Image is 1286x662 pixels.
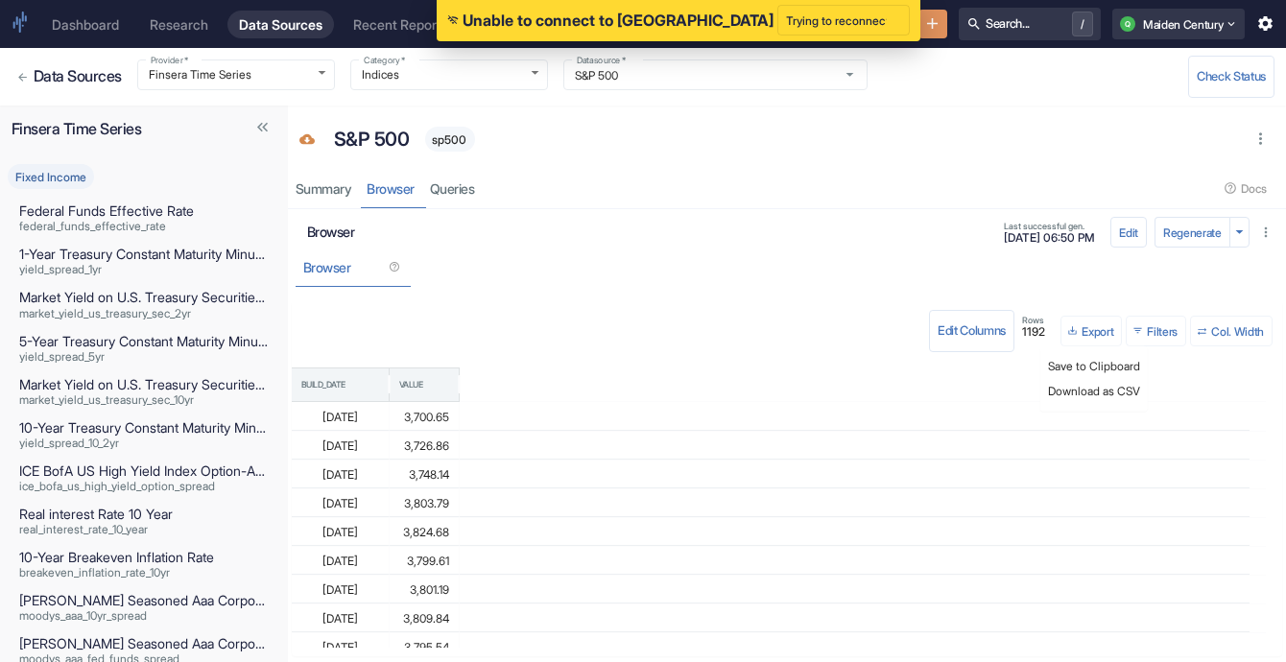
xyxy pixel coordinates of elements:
[12,65,34,87] a: Back to Datasets
[19,287,269,307] p: Market Yield on U.S. Treasury Securities at 2-Year Constant Maturity, Quoted on an Investment Basis
[353,16,448,33] div: Recent Reports
[334,125,410,154] p: S&P 500
[19,308,269,319] span: market_yield_us_treasury_sec_2yr
[4,586,284,626] a: [PERSON_NAME] Seasoned Aaa Corporate Bond Yield Relative to Yield on 10-Year Treasury Constant Ma...
[918,10,948,39] button: New Resource
[301,518,379,546] div: [DATE]
[360,169,423,208] a: Browser
[424,377,440,392] button: Sort
[399,576,449,603] div: 3,801.19
[786,11,901,31] span: Trying to reconnect ...
[1060,316,1122,346] button: Export
[19,351,269,363] span: yield_spread_5yr
[399,489,449,517] div: 3,803.79
[399,403,449,431] div: 3,700.65
[1040,346,1148,412] ul: Export
[301,489,379,517] div: [DATE]
[19,417,269,437] p: 10-Year Treasury Constant Maturity Minus 2-Year Treasury Constant Maturity
[249,113,276,141] button: Collapse Sidebar
[399,378,423,391] div: Value
[4,197,284,236] a: Federal Funds Effective Ratefederal_funds_effective_rate
[1004,232,1095,244] span: [DATE] 06:50 PM
[288,169,1286,208] div: resource tabs
[150,16,208,33] div: Research
[19,201,269,221] p: Federal Funds Effective Rate
[929,310,1014,352] button: Edit Columns
[19,504,269,524] p: Real interest Rate 10 Year
[227,11,334,38] a: Data Sources
[1126,316,1186,346] button: Show filters
[1040,379,1148,404] li: Download as CSV
[34,67,122,85] h6: Data Sources
[19,610,269,622] span: moodys_aaa_10yr_spread
[12,120,249,138] h6: Finsera Time Series
[19,461,269,481] p: ICE BofA US High Yield Index Option-Adjusted Spread
[399,432,449,460] div: 3,726.86
[299,131,315,151] span: Data Source
[4,500,284,539] a: Real interest Rate 10 Yearreal_interest_rate_10_year
[301,576,379,603] div: [DATE]
[151,54,189,66] label: Provider
[4,457,284,496] a: ICE BofA US High Yield Index Option-Adjusted Spreadice_bofa_us_high_yield_option_spread
[1218,174,1274,204] button: Docs
[138,11,220,38] a: Research
[399,604,449,632] div: 3,809.84
[777,5,910,35] button: Trying to reconnect ...
[19,547,269,567] p: 10-Year Breakeven Inflation Rate
[19,394,269,406] span: market_yield_us_treasury_sec_10yr
[8,170,94,184] span: Fixed Income
[399,547,449,575] div: 3,799.61
[839,63,861,85] button: Open
[1040,354,1148,379] li: Save to Clipboard
[1188,56,1274,98] button: Check Status
[350,59,548,90] div: Indices
[399,461,449,488] div: 3,748.14
[12,66,34,88] button: Back to Datasets
[1004,222,1095,230] span: Last successful gen.
[4,327,284,366] a: 5-Year Treasury Constant Maturity Minus Federal Funds Rateyield_spread_5yr
[425,132,475,147] span: sp500
[959,8,1101,40] button: Search.../
[422,169,483,208] a: Queries
[1022,326,1045,338] span: 1192
[346,377,362,392] button: Sort
[4,543,284,582] a: 10-Year Breakeven Inflation Ratebreakeven_inflation_rate_10yr
[301,604,379,632] div: [DATE]
[19,633,269,653] p: [PERSON_NAME] Seasoned Aaa Corporate Bond Minus Federal Funds Rate
[19,524,269,535] span: real_interest_rate_10_year
[19,244,269,264] p: 1-Year Treasury Constant Maturity Minus Federal Funds Rate
[19,331,269,351] p: 5-Year Treasury Constant Maturity Minus Federal Funds Rate
[301,633,379,661] div: [DATE]
[52,16,119,33] div: Dashboard
[399,633,449,661] div: 3,795.54
[4,283,284,322] a: Market Yield on U.S. Treasury Securities at 2-Year Constant Maturity, Quoted on an Investment Bas...
[19,481,269,492] span: ice_bofa_us_high_yield_option_spread
[4,370,284,410] a: Market Yield on U.S. Treasury Securities at 10-Year Constant Maturity, Quoted on an Investment Ba...
[19,437,269,449] span: yield_spread_10_2yr
[1112,9,1245,39] button: QMaiden Century
[399,518,449,546] div: 3,824.68
[4,414,284,453] a: 10-Year Treasury Constant Maturity Minus 2-Year Treasury Constant Maturityyield_spread_10_2yr
[19,567,269,579] span: breakeven_inflation_rate_10yr
[19,374,269,394] p: Market Yield on U.S. Treasury Securities at 10-Year Constant Maturity, Quoted on an Investment Basis
[19,264,269,275] span: yield_spread_1yr
[137,59,335,90] div: Finsera Time Series
[239,16,322,33] div: Data Sources
[307,224,992,240] h6: Browser
[1022,316,1045,324] span: Rows
[342,11,460,38] a: Recent Reports
[296,180,352,198] div: Summary
[577,54,627,66] label: Datasource
[1110,217,1147,248] button: config
[301,432,379,460] div: [DATE]
[301,378,345,391] div: build_date
[301,547,379,575] div: [DATE]
[4,240,284,279] a: 1-Year Treasury Constant Maturity Minus Federal Funds Rateyield_spread_1yr
[19,590,269,610] p: [PERSON_NAME] Seasoned Aaa Corporate Bond Yield Relative to Yield on 10-Year Treasury Constant Ma...
[40,11,131,38] a: Dashboard
[1120,16,1135,32] div: Q
[303,259,351,276] div: Browser
[19,221,269,232] span: federal_funds_effective_rate
[364,54,406,66] label: Category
